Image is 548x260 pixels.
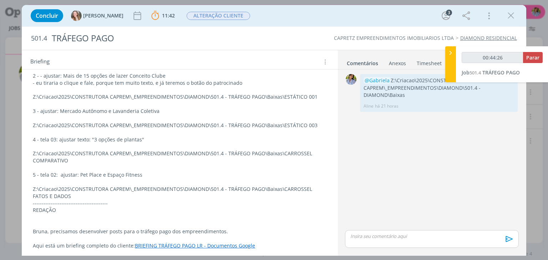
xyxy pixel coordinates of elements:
p: Z:\Criacao\2025\CONSTRUTORA CAPREM\_EMPREENDIMENTOS\DIAMOND\501.4 - TRÁFEGO PAGO\Baixas\ESTÁTICO 001 [33,93,326,100]
span: 501.4 [470,69,481,76]
span: 501.4 [31,35,47,42]
span: Parar [526,54,539,61]
a: Job501.4TRÁFEGO PAGO [462,69,520,76]
button: ALTERAÇÃO CLIENTE [186,11,250,20]
span: 11:42 [162,12,175,19]
img: G [71,10,82,21]
button: Concluir [31,9,63,22]
p: Bruna, precisamos desenvolver posts para o tráfego pago dos empreendimentos. [33,228,326,235]
div: TRÁFEGO PAGO [49,30,311,47]
img: A [346,74,356,85]
p: REDAÇÃO [33,207,326,214]
span: [PERSON_NAME] [83,13,123,18]
div: 3 [446,10,452,16]
a: BRIEFING TRÁFEGO PAGO LR - Documentos Google [135,242,255,249]
span: Concluir [36,13,58,19]
span: TRÁFEGO PAGO [482,69,520,76]
button: Parar [523,52,543,63]
div: Anexos [389,60,406,67]
p: 3 - ajustar: Mercado Autônomo e Lavanderia Coletiva [33,108,326,115]
p: ------------------------------------------ [33,200,326,207]
span: há 21 horas [375,103,399,109]
p: Aqui está um briefing completo do cliente: [33,242,326,249]
button: 3 [440,10,452,21]
button: 11:42 [149,10,177,21]
p: 2 - - ajustar: Mais de 15 opções de lazer Conceito Clube [33,72,326,79]
button: G[PERSON_NAME] [71,10,123,21]
span: Briefing [30,57,50,67]
p: 5 - tela 02: ajustar: Pet Place e Espaço Fitness [33,171,326,178]
span: ALTERAÇÃO CLIENTE [187,12,250,20]
p: Z:\Criacao\2025\CONSTRUTORA CAPREM\_EMPREENDIMENTOS\DIAMOND\501.4 - DIAMOND\Baixas [364,77,514,99]
p: 4 - tela 03: ajustar texto: "3 opções de plantas" [33,136,326,143]
p: Aline [364,103,374,109]
a: DIAMOND RESIDENCIAL [460,35,517,41]
span: @Gabriela [365,77,390,84]
a: CAPRETZ EMPREENDIMENTOS IMOBILIARIOS LTDA [334,35,454,41]
p: Z:\Criacao\2025\CONSTRUTORA CAPREM\_EMPREENDIMENTOS\DIAMOND\501.4 - TRÁFEGO PAGO\Baixas\CARROSSEL... [33,150,326,164]
a: Timesheet [416,57,442,67]
div: dialog [22,5,526,256]
a: Comentários [346,57,379,67]
p: Z:\Criacao\2025\CONSTRUTORA CAPREM\_EMPREENDIMENTOS\DIAMOND\501.4 - TRÁFEGO PAGO\Baixas\CARROSSEL... [33,186,326,200]
p: - eu tiraria o clique e fale, porque tem muito texto, e já teremos o botão do patrocinado [33,79,326,87]
p: Z:\Criacao\2025\CONSTRUTORA CAPREM\_EMPREENDIMENTOS\DIAMOND\501.4 - TRÁFEGO PAGO\Baixas\ESTÁTICO 003 [33,122,326,129]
